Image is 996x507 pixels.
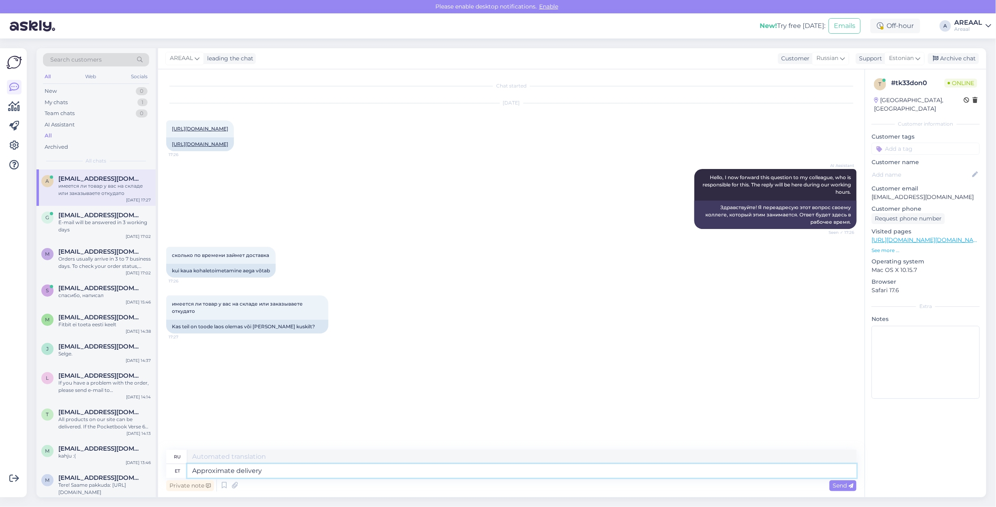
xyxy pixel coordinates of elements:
[954,26,982,32] div: Areaal
[703,174,852,195] span: Hello, I now forward this question to my colleague, who is responsible for this. The reply will b...
[870,19,920,33] div: Off-hour
[816,54,838,63] span: Russian
[169,152,199,158] span: 17:26
[58,182,151,197] div: имеется ли товар у вас на складе или заказываете откудато
[136,109,148,118] div: 0
[872,213,945,224] div: Request phone number
[166,99,857,107] div: [DATE]
[46,214,49,220] span: g
[694,201,857,229] div: Здравствуйте! Я переадресую этот вопрос своему коллеге, который этим занимается. Ответ будет здес...
[126,197,151,203] div: [DATE] 17:27
[872,193,980,201] p: [EMAIL_ADDRESS][DOMAIN_NAME]
[874,96,964,113] div: [GEOGRAPHIC_DATA], [GEOGRAPHIC_DATA]
[126,496,151,502] div: [DATE] 13:41
[45,132,52,140] div: All
[126,270,151,276] div: [DATE] 17:02
[45,98,68,107] div: My chats
[58,292,151,299] div: спасибо, написал
[45,109,75,118] div: Team chats
[879,81,882,87] span: t
[45,251,50,257] span: m
[86,157,107,165] span: All chats
[126,233,151,240] div: [DATE] 17:02
[46,375,49,381] span: l
[58,321,151,328] div: Fitbit ei toeta eesti keelt
[126,430,151,436] div: [DATE] 14:13
[58,212,143,219] span: gregorykalugin2002@gmail.com
[833,482,853,489] span: Send
[46,178,49,184] span: a
[6,55,22,70] img: Askly Logo
[954,19,982,26] div: AREAAL
[824,163,854,169] span: AI Assistant
[58,343,143,350] span: jakobremmel@gmail.com
[872,266,980,274] p: Mac OS X 10.15.7
[129,71,149,82] div: Socials
[172,252,269,258] span: сколько по времени займет доставка
[175,464,180,478] div: et
[126,299,151,305] div: [DATE] 15:46
[872,170,970,179] input: Add name
[58,452,151,460] div: kahju :(
[872,303,980,310] div: Extra
[126,460,151,466] div: [DATE] 13:46
[872,247,980,254] p: See more ...
[174,450,181,464] div: ru
[204,54,253,63] div: leading the chat
[928,53,979,64] div: Archive chat
[872,286,980,295] p: Safari 17.6
[166,480,214,491] div: Private note
[172,301,304,314] span: имеется ли товар у вас на складе или заказываете откудато
[872,227,980,236] p: Visited pages
[46,287,49,293] span: s
[58,255,151,270] div: Orders usually arrive in 3 to 7 business days. To check your order status, please enter your orde...
[137,98,148,107] div: 1
[58,350,151,357] div: Selge.
[166,320,328,334] div: Kas teil on toode laos olemas või [PERSON_NAME] kuskilt?
[872,133,980,141] p: Customer tags
[126,394,151,400] div: [DATE] 14:14
[43,71,52,82] div: All
[45,317,50,323] span: m
[58,416,151,430] div: All products on our site can be delivered. If the Pocketbook Verse 6 has a 'kiirtarne' label, it ...
[172,141,228,147] a: [URL][DOMAIN_NAME]
[45,477,50,483] span: m
[45,143,68,151] div: Archived
[872,278,980,286] p: Browser
[58,379,151,394] div: If you have a problem with the order, please send e-mail to [EMAIL_ADDRESS][DOMAIN_NAME]
[58,285,143,292] span: simeyko@ukr.net
[50,56,102,64] span: Search customers
[45,448,50,454] span: m
[170,54,193,63] span: AREAAL
[778,54,810,63] div: Customer
[58,175,143,182] span: ae.leontyev@gmail.com
[46,346,49,352] span: j
[872,184,980,193] p: Customer email
[872,257,980,266] p: Operating system
[954,19,991,32] a: AREAALAreaal
[829,18,861,34] button: Emails
[760,22,777,30] b: New!
[537,3,561,10] span: Enable
[126,328,151,334] div: [DATE] 14:38
[58,314,143,321] span: merikesaaremagi@gmail.com
[58,474,143,481] span: marcussidoruk@hotmail.com
[58,445,143,452] span: marcussidoruk@hotmail.com
[136,87,148,95] div: 0
[58,219,151,233] div: E-mail will be answered in 3 working days
[889,54,914,63] span: Estonian
[872,143,980,155] input: Add a tag
[58,248,143,255] span: marikakits@gmail.com
[891,78,945,88] div: # tk33don0
[58,372,143,379] span: lileikistomas@gmail.com
[945,79,977,88] span: Online
[856,54,882,63] div: Support
[126,357,151,364] div: [DATE] 14:37
[84,71,98,82] div: Web
[58,481,151,496] div: Tere! Saame pakkuda: [URL][DOMAIN_NAME]
[872,120,980,128] div: Customer information
[58,409,143,416] span: tallinn75@gmail.com
[45,121,75,129] div: AI Assistant
[169,334,199,340] span: 17:27
[824,229,854,235] span: Seen ✓ 17:26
